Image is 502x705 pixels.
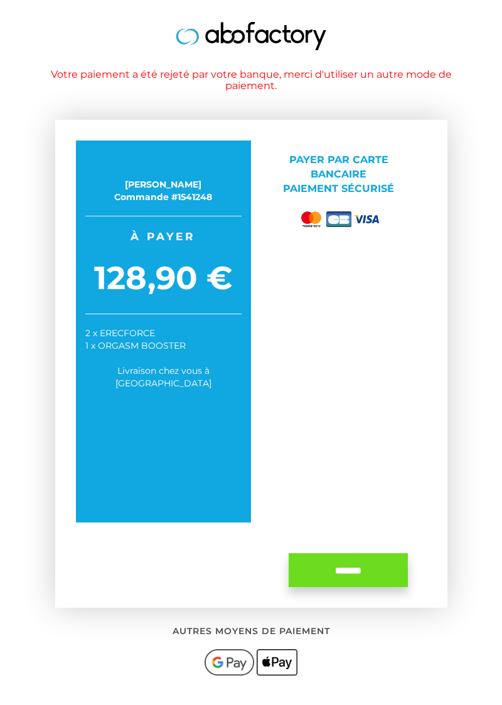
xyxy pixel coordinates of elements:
[176,22,326,50] img: logo.jpg
[85,364,242,390] div: Livraison chez vous à [GEOGRAPHIC_DATA]
[283,183,394,194] span: Paiement sécurisé
[299,209,324,230] img: mastercard.png
[25,69,477,91] h1: Votre paiement a été rejeté par votre banque, merci d'utiliser un autre mode de paiement.
[85,191,242,203] div: Commande #1541248
[257,649,298,676] img: applepay.png
[85,255,242,301] span: 128,90 €
[25,627,477,636] h2: Autres moyens de paiement
[85,327,242,352] div: 2 x ERECFORCE 1 x ORGASM BOOSTER
[326,211,351,227] img: cb.png
[85,229,242,244] span: À payer
[354,215,379,223] img: visa.png
[260,153,417,196] p: Payer par Carte bancaire
[205,649,254,676] img: googlepay.png
[85,178,242,191] div: [PERSON_NAME]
